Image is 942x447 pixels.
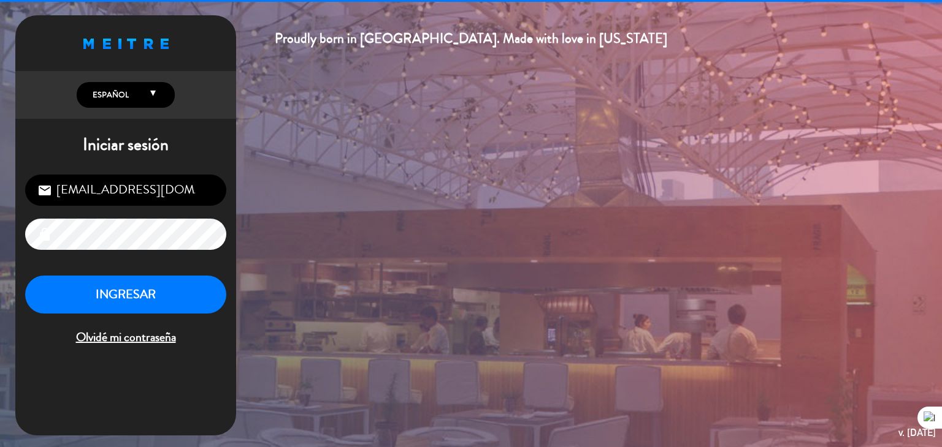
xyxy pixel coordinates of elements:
[37,183,52,198] i: email
[15,135,236,156] h1: Iniciar sesión
[25,328,226,348] span: Olvidé mi contraseña
[25,175,226,206] input: Correo Electrónico
[25,276,226,314] button: INGRESAR
[898,424,936,441] div: v. [DATE]
[90,89,129,101] span: Español
[37,227,52,242] i: lock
